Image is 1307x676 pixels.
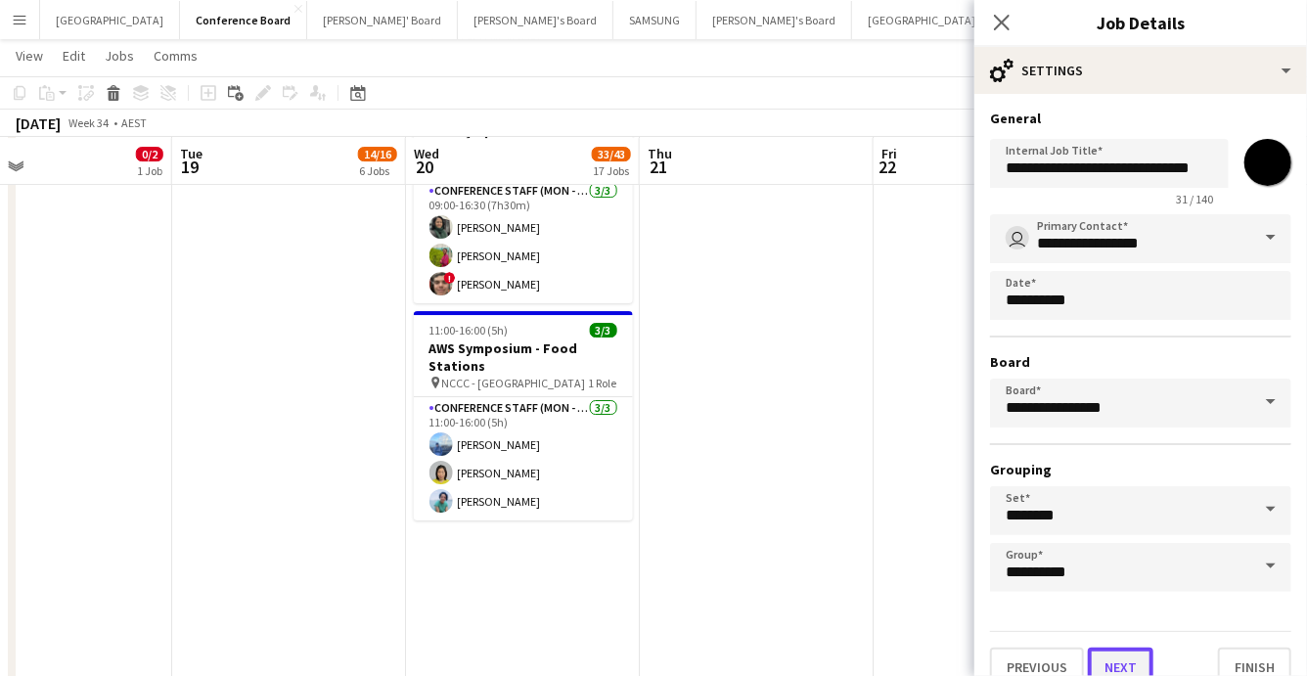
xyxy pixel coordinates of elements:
[593,163,630,178] div: 17 Jobs
[697,1,852,39] button: [PERSON_NAME]'s Board
[414,311,633,520] app-job-card: 11:00-16:00 (5h)3/3AWS Symposium - Food Stations NCCC - [GEOGRAPHIC_DATA]1 RoleConference Staff (...
[16,47,43,65] span: View
[137,163,162,178] div: 1 Job
[881,145,897,162] span: Fri
[429,323,509,338] span: 11:00-16:00 (5h)
[990,353,1291,371] h3: Board
[97,43,142,68] a: Jobs
[442,376,586,390] span: NCCC - [GEOGRAPHIC_DATA]
[879,156,897,178] span: 22
[180,145,203,162] span: Tue
[63,47,85,65] span: Edit
[154,47,198,65] span: Comms
[414,94,633,303] app-job-card: 09:00-16:30 (7h30m)3/3AWS Symposium - Track 4 - NichollsTheatrette NCCC - [GEOGRAPHIC_DATA]1 Role...
[852,1,992,39] button: [GEOGRAPHIC_DATA]
[16,113,61,133] div: [DATE]
[414,397,633,520] app-card-role: Conference Staff (Mon - Fri)3/311:00-16:00 (5h)[PERSON_NAME][PERSON_NAME][PERSON_NAME]
[180,1,307,39] button: Conference Board
[990,110,1291,127] h3: General
[146,43,205,68] a: Comms
[589,376,617,390] span: 1 Role
[177,156,203,178] span: 19
[444,272,456,284] span: !
[40,1,180,39] button: [GEOGRAPHIC_DATA]
[411,156,439,178] span: 20
[65,115,113,130] span: Week 34
[974,47,1307,94] div: Settings
[974,10,1307,35] h3: Job Details
[307,1,458,39] button: [PERSON_NAME]' Board
[613,1,697,39] button: SAMSUNG
[458,1,613,39] button: [PERSON_NAME]'s Board
[136,147,163,161] span: 0/2
[358,147,397,161] span: 14/16
[8,43,51,68] a: View
[990,461,1291,478] h3: Grouping
[414,145,439,162] span: Wed
[359,163,396,178] div: 6 Jobs
[590,323,617,338] span: 3/3
[592,147,631,161] span: 33/43
[1160,192,1229,206] span: 31 / 140
[645,156,672,178] span: 21
[414,339,633,375] h3: AWS Symposium - Food Stations
[105,47,134,65] span: Jobs
[414,180,633,303] app-card-role: Conference Staff (Mon - Fri)3/309:00-16:30 (7h30m)[PERSON_NAME][PERSON_NAME]![PERSON_NAME]
[55,43,93,68] a: Edit
[648,145,672,162] span: Thu
[121,115,147,130] div: AEST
